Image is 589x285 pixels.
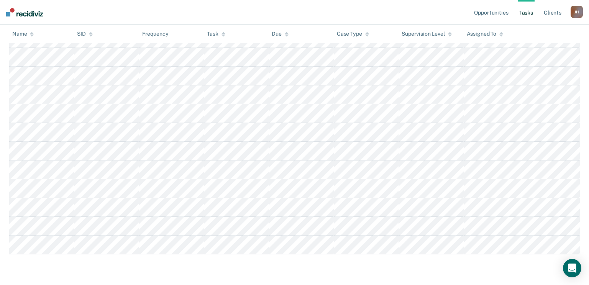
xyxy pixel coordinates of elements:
[207,31,225,37] div: Task
[337,31,369,37] div: Case Type
[142,31,169,37] div: Frequency
[6,8,43,16] img: Recidiviz
[563,259,581,277] div: Open Intercom Messenger
[571,6,583,18] button: JH
[12,31,34,37] div: Name
[571,6,583,18] div: J H
[467,31,503,37] div: Assigned To
[402,31,452,37] div: Supervision Level
[272,31,289,37] div: Due
[77,31,93,37] div: SID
